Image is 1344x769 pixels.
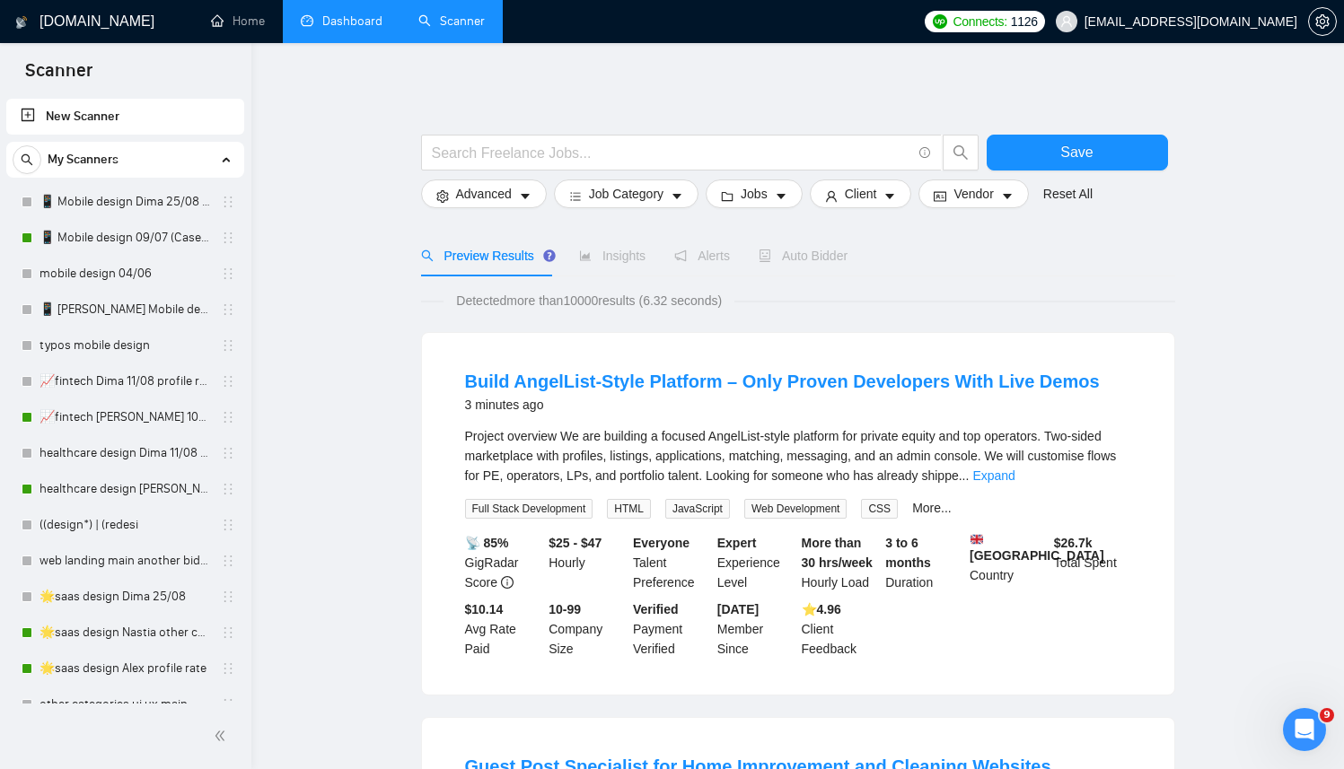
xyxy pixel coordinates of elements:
[629,533,714,592] div: Talent Preference
[665,499,730,519] span: JavaScript
[13,153,40,166] span: search
[465,536,509,550] b: 📡 85%
[501,576,514,589] span: info-circle
[1308,7,1337,36] button: setting
[461,533,546,592] div: GigRadar Score
[674,249,687,262] span: notification
[861,499,898,519] span: CSS
[706,179,803,208] button: folderJobscaret-down
[953,184,993,204] span: Vendor
[971,533,983,546] img: 🇬🇧
[717,602,759,616] b: [DATE]
[13,145,41,174] button: search
[40,435,210,471] a: healthcare design Dima 11/08 profile rate
[944,144,978,161] span: search
[465,394,1100,415] div: 3 minutes ago
[633,602,679,616] b: Verified
[825,189,838,203] span: user
[221,410,235,424] span: holder
[883,189,896,203] span: caret-down
[1060,15,1073,28] span: user
[882,533,966,592] div: Duration
[798,599,883,659] div: Client Feedback
[40,651,210,686] a: 🌟saas design Alex profile rate
[545,599,629,659] div: Company Size
[444,291,734,310] span: Detected more than 10000 results (6.32 seconds)
[972,468,1015,483] a: Expand
[436,189,449,203] span: setting
[465,371,1100,391] a: Build AngelList-Style Platform – Only Proven Developers With Live Demos
[802,536,873,570] b: More than 30 hrs/week
[221,697,235,712] span: holder
[933,14,947,29] img: upwork-logo.png
[221,338,235,353] span: holder
[885,536,931,570] b: 3 to 6 months
[759,249,771,262] span: robot
[802,602,841,616] b: ⭐️ 4.96
[40,579,210,615] a: 🌟saas design Dima 25/08
[918,179,1028,208] button: idcardVendorcaret-down
[221,231,235,245] span: holder
[211,13,265,29] a: homeHome
[1011,12,1038,31] span: 1126
[465,602,504,616] b: $10.14
[541,248,558,264] div: Tooltip anchor
[674,249,730,263] span: Alerts
[15,8,28,37] img: logo
[545,533,629,592] div: Hourly
[1054,536,1093,550] b: $ 26.7k
[943,135,979,170] button: search
[1320,708,1334,722] span: 9
[221,661,235,676] span: holder
[40,220,210,256] a: 📱 Mobile design 09/07 (Cases & UX/UI Cat)
[589,184,663,204] span: Job Category
[714,533,798,592] div: Experience Level
[221,267,235,281] span: holder
[579,249,646,263] span: Insights
[221,195,235,209] span: holder
[607,499,651,519] span: HTML
[912,501,952,515] a: More...
[221,625,235,640] span: holder
[6,99,244,135] li: New Scanner
[40,363,210,399] a: 📈fintech Dima 11/08 profile rate without Exclusively (25.08 to 24/7)
[221,446,235,460] span: holder
[759,249,848,263] span: Auto Bidder
[1001,189,1014,203] span: caret-down
[40,615,210,651] a: 🌟saas design Nastia other cover 27/05
[1060,141,1093,163] span: Save
[40,292,210,328] a: 📱 [PERSON_NAME] Mobile design 24/09 (mob des cat/deck)
[221,554,235,568] span: holder
[40,256,210,292] a: mobile design 04/06
[810,179,912,208] button: userClientcaret-down
[798,533,883,592] div: Hourly Load
[221,374,235,389] span: holder
[1308,14,1337,29] a: setting
[744,499,848,519] span: Web Development
[301,13,382,29] a: dashboardDashboard
[554,179,698,208] button: barsJob Categorycaret-down
[40,543,210,579] a: web landing main another bid 27/05
[465,499,593,519] span: Full Stack Development
[221,518,235,532] span: holder
[845,184,877,204] span: Client
[519,189,531,203] span: caret-down
[40,399,210,435] a: 📈fintech [PERSON_NAME] 10/07 profile rate
[48,142,119,178] span: My Scanners
[959,468,970,483] span: ...
[549,536,602,550] b: $25 - $47
[629,599,714,659] div: Payment Verified
[432,142,911,164] input: Search Freelance Jobs...
[40,507,210,543] a: ((design*) | (redesi
[465,426,1131,485] div: Project overview We are building a focused AngelList‑style platform for private equity and top op...
[421,179,547,208] button: settingAdvancedcaret-down
[953,12,1006,31] span: Connects:
[1309,14,1336,29] span: setting
[549,602,581,616] b: 10-99
[1283,708,1326,751] iframe: Intercom live chat
[40,686,210,722] a: other categories ui ux main
[221,302,235,317] span: holder
[987,135,1168,170] button: Save
[633,536,690,550] b: Everyone
[714,599,798,659] div: Member Since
